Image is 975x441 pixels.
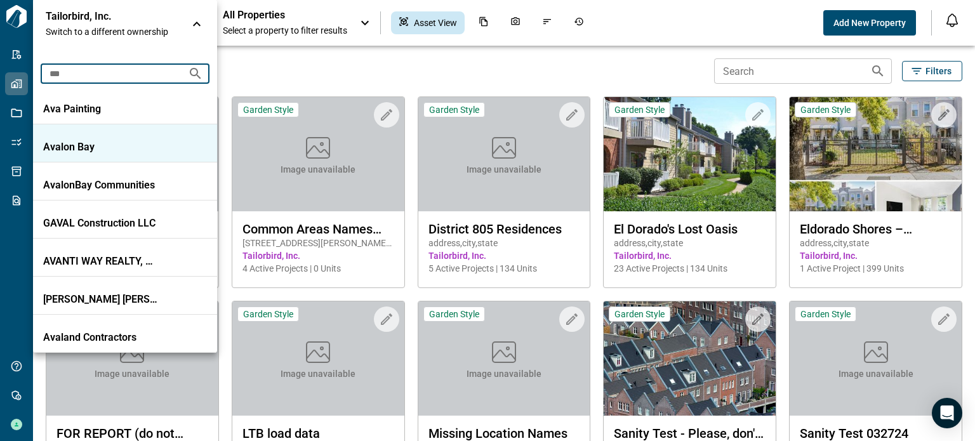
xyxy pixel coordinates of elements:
[183,61,208,86] button: Search organizations
[43,293,157,306] p: [PERSON_NAME] [PERSON_NAME]
[43,179,157,192] p: AvalonBay Communities
[43,141,157,154] p: Avalon Bay
[46,25,179,38] span: Switch to a different ownership
[932,398,962,428] div: Open Intercom Messenger
[43,103,157,115] p: Ava Painting
[43,331,157,344] p: Avaland Contractors
[46,10,160,23] p: Tailorbird, Inc.
[43,217,157,230] p: GAVAL Construction LLC
[43,255,157,268] p: AVANTI WAY REALTY, LLC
